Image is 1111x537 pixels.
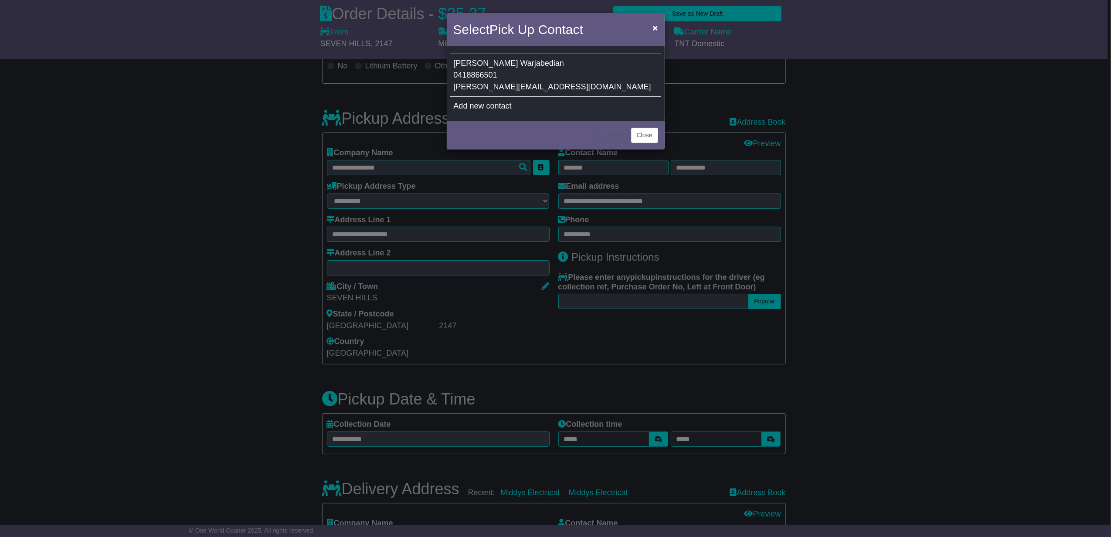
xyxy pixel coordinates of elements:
h4: Select [453,20,583,39]
button: Close [648,19,662,37]
span: Warjabedian [520,59,564,68]
span: Contact [538,22,583,37]
span: × [652,23,658,33]
span: [PERSON_NAME][EMAIL_ADDRESS][DOMAIN_NAME] [454,82,651,91]
span: 0418866501 [454,71,497,79]
span: Pick Up [489,22,534,37]
button: < Back [598,128,628,143]
span: [PERSON_NAME] [454,59,518,68]
span: Add new contact [454,102,512,110]
button: Close [631,128,658,143]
